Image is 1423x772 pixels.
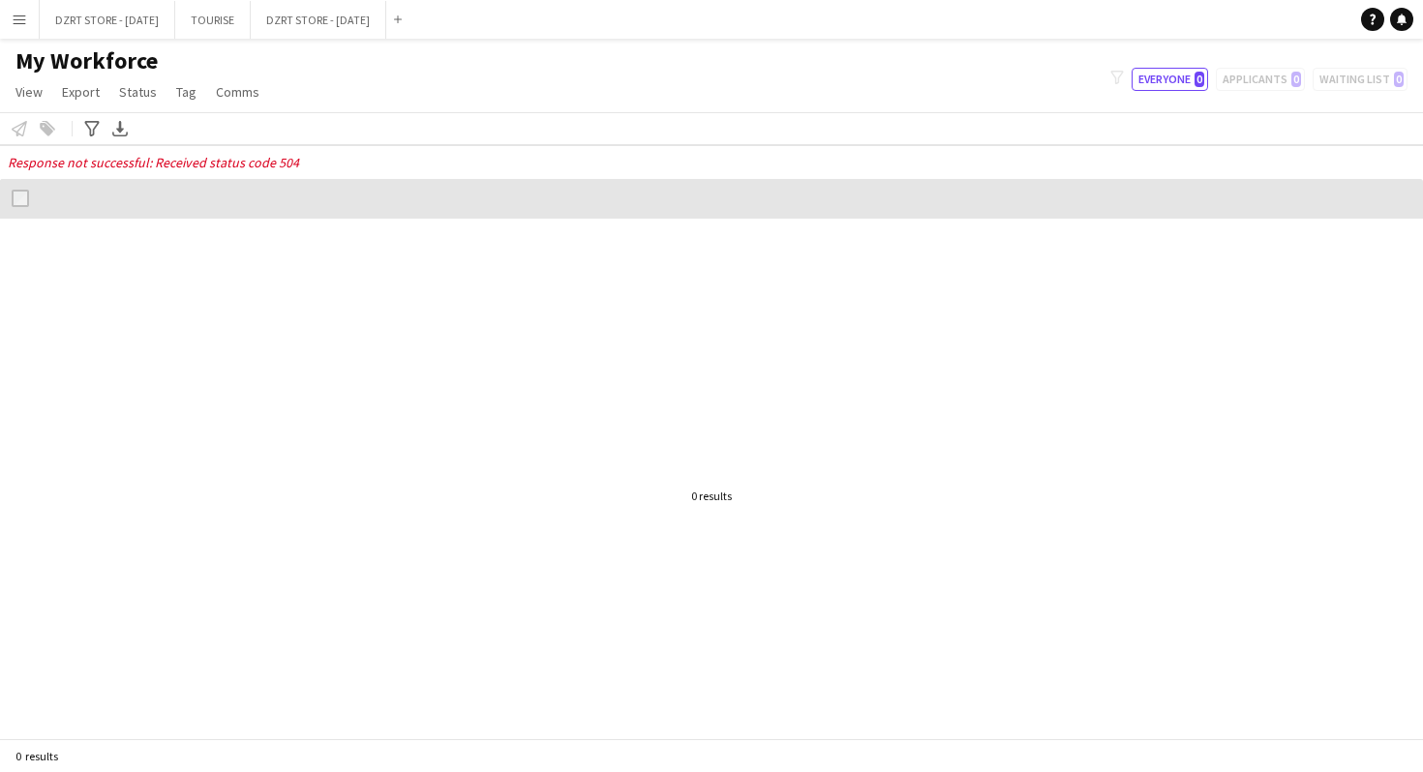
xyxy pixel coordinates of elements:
span: 0 [1195,72,1204,87]
button: DZRT STORE - [DATE] [40,1,175,39]
button: DZRT STORE - [DATE] [251,1,386,39]
button: Everyone0 [1132,68,1208,91]
span: Status [119,83,157,101]
span: Export [62,83,100,101]
a: Export [54,79,107,104]
span: View [15,83,43,101]
a: Tag [168,79,204,104]
a: Comms [208,79,267,104]
a: View [8,79,50,104]
a: Status [111,79,165,104]
span: Comms [216,83,259,101]
button: TOURISE [175,1,251,39]
input: Column with Header Selection [12,190,29,207]
span: Tag [176,83,197,101]
span: My Workforce [15,46,158,75]
app-action-btn: Export XLSX [108,117,132,140]
app-action-btn: Advanced filters [80,117,104,140]
div: 0 results [691,489,732,503]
